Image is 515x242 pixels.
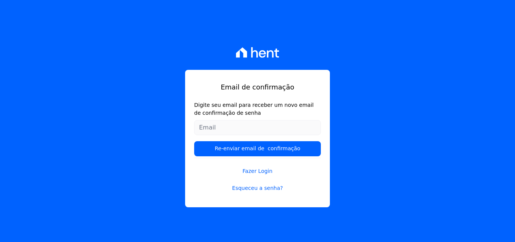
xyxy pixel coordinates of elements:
[194,184,321,192] a: Esqueceu a senha?
[194,120,321,135] input: Email
[194,101,321,117] label: Digite seu email para receber um novo email de confirmação de senha
[194,82,321,92] h1: Email de confirmação
[194,141,321,156] input: Re-enviar email de confirmação
[194,158,321,175] a: Fazer Login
